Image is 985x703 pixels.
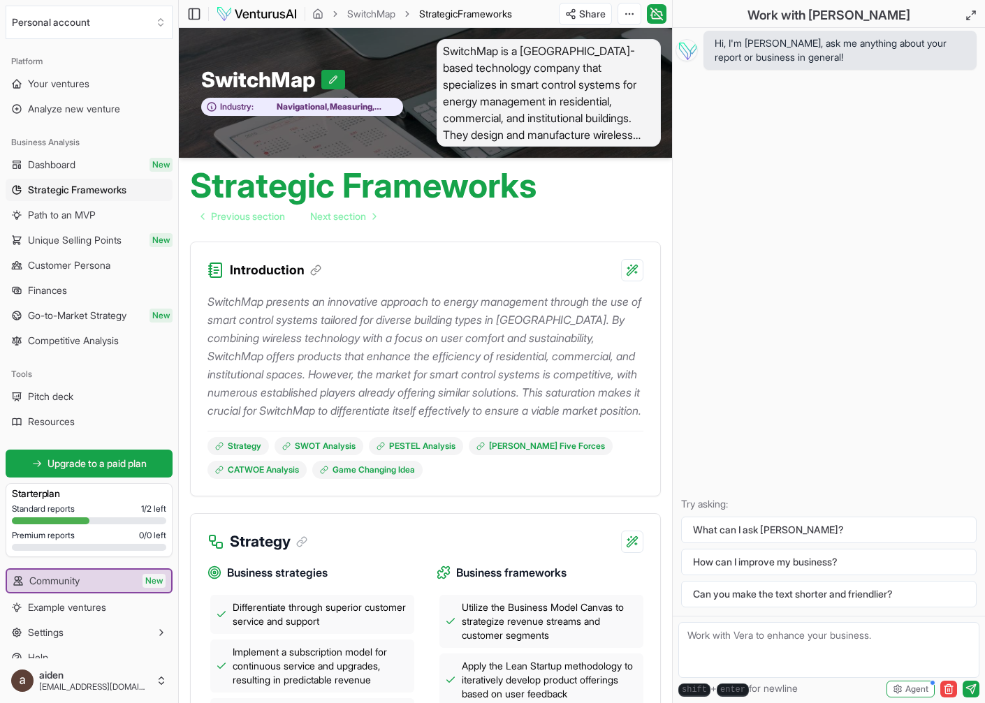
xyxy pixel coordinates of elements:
[715,36,965,64] span: Hi, I'm [PERSON_NAME], ask me anything about your report or business in general!
[141,503,166,515] span: 1 / 2 left
[6,254,173,276] a: Customer Persona
[233,600,409,628] span: Differentiate through superior customer service and support
[28,208,96,222] span: Path to an MVP
[310,209,366,223] span: Next section
[6,50,173,73] div: Platform
[28,102,120,116] span: Analyze new venture
[6,204,173,226] a: Path to an MVP
[6,6,173,39] button: Select an organization
[201,98,403,117] button: Industry:Navigational, Measuring, Electromedical, and Control Instruments Manufacturing
[12,530,75,541] span: Premium reports
[6,98,173,120] a: Analyze new venture
[28,390,73,404] span: Pitch deck
[7,570,171,592] a: CommunityNew
[747,6,910,25] h2: Work with [PERSON_NAME]
[28,183,126,197] span: Strategic Frameworks
[6,621,173,644] button: Settings
[207,293,643,420] p: SwitchMap presents an innovative approach to energy management through the use of smart control s...
[6,154,173,176] a: DashboardNew
[681,497,977,511] p: Try asking:
[11,669,34,692] img: ACg8ocJdLCeNyAhxbjBlkMyrVtJEFPYDfjY6RoYlKAh32cV-KYvA_2A=s96-c
[462,659,638,701] span: Apply the Lean Startup methodology to iteratively develop product offerings based on user feedback
[28,309,126,323] span: Go-to-Market Strategy
[6,73,173,95] a: Your ventures
[207,437,269,455] a: Strategy
[28,233,122,247] span: Unique Selling Points
[28,258,110,272] span: Customer Persona
[6,664,173,697] button: aiden[EMAIL_ADDRESS][DOMAIN_NAME]
[139,530,166,541] span: 0 / 0 left
[437,39,661,147] span: SwitchMap is a [GEOGRAPHIC_DATA]-based technology company that specializes in smart control syste...
[312,461,423,479] a: Game Changing Idea
[299,202,387,230] a: Go to next page
[6,450,173,478] a: Upgrade to a paid plan
[676,39,698,61] img: Vera
[230,531,307,553] h3: Strategy
[6,363,173,385] div: Tools
[6,131,173,154] div: Business Analysis
[230,260,321,280] h3: Introduction
[28,283,67,297] span: Finances
[28,626,64,639] span: Settings
[419,7,512,21] span: StrategicFrameworks
[369,437,463,455] a: PESTEL Analysis
[39,681,150,693] span: [EMAIL_ADDRESS][DOMAIN_NAME]
[6,596,173,619] a: Example ventures
[6,410,173,433] a: Resources
[681,549,977,575] button: How can I improve my business?
[233,645,409,687] span: Implement a subscription model for continuous service and upgrades, resulting in predictable revenue
[6,179,173,201] a: Strategic Frameworks
[48,457,147,471] span: Upgrade to a paid plan
[211,209,285,223] span: Previous section
[275,437,363,455] a: SWOT Analysis
[681,581,977,607] button: Can you make the text shorter and friendlier?
[39,669,150,681] span: aiden
[681,517,977,543] button: What can I ask [PERSON_NAME]?
[28,334,119,348] span: Competitive Analysis
[12,503,75,515] span: Standard reports
[149,233,173,247] span: New
[312,7,512,21] nav: breadcrumb
[579,7,606,21] span: Share
[559,3,612,25] button: Share
[190,202,387,230] nav: pagination
[190,202,296,230] a: Go to previous page
[6,304,173,327] a: Go-to-Market StrategyNew
[347,7,395,21] a: SwitchMap
[28,158,75,172] span: Dashboard
[28,415,75,429] span: Resources
[227,564,328,582] span: Business strategies
[254,101,395,112] span: Navigational, Measuring, Electromedical, and Control Instruments Manufacturing
[456,564,567,582] span: Business frameworks
[28,651,48,665] span: Help
[190,169,537,202] h1: Strategic Frameworks
[29,574,80,588] span: Community
[12,487,166,501] h3: Starter plan
[6,279,173,302] a: Finances
[458,8,512,20] span: Frameworks
[462,600,638,642] span: Utilize the Business Model Canvas to strategize revenue streams and customer segments
[220,101,254,112] span: Industry:
[6,385,173,408] a: Pitch deck
[905,683,928,695] span: Agent
[149,309,173,323] span: New
[28,77,89,91] span: Your ventures
[207,461,307,479] a: CATWOE Analysis
[886,681,935,697] button: Agent
[201,67,321,92] span: SwitchMap
[678,681,798,697] span: + for newline
[6,229,173,251] a: Unique Selling PointsNew
[6,330,173,352] a: Competitive Analysis
[143,574,166,588] span: New
[216,6,298,22] img: logo
[469,437,613,455] a: [PERSON_NAME] Five Forces
[6,646,173,669] a: Help
[678,683,710,697] kbd: shift
[28,600,106,614] span: Example ventures
[149,158,173,172] span: New
[717,683,749,697] kbd: enter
